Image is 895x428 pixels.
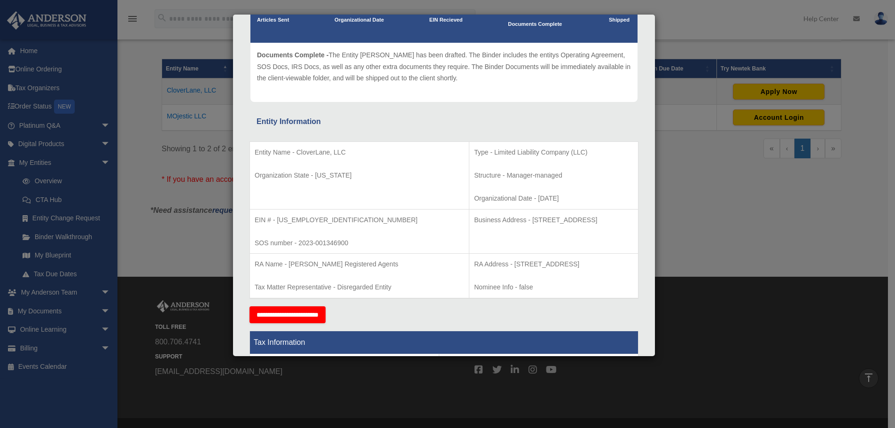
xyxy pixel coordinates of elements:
[255,237,464,249] p: SOS number - 2023-001346900
[474,214,633,226] p: Business Address - [STREET_ADDRESS]
[250,331,638,354] th: Tax Information
[607,16,631,25] p: Shipped
[255,281,464,293] p: Tax Matter Representative - Disregarded Entity
[255,258,464,270] p: RA Name - [PERSON_NAME] Registered Agents
[335,16,384,25] p: Organizational Date
[255,170,464,181] p: Organization State - [US_STATE]
[257,115,631,128] div: Entity Information
[508,20,562,29] p: Documents Complete
[474,281,633,293] p: Nominee Info - false
[257,49,631,84] p: The Entity [PERSON_NAME] has been drafted. The Binder includes the entitys Operating Agreement, S...
[257,16,289,25] p: Articles Sent
[474,193,633,204] p: Organizational Date - [DATE]
[257,51,328,59] span: Documents Complete -
[429,16,463,25] p: EIN Recieved
[474,170,633,181] p: Structure - Manager-managed
[250,354,439,423] td: Tax Period Type - Calendar Year
[255,147,464,158] p: Entity Name - CloverLane, LLC
[255,214,464,226] p: EIN # - [US_EMPLOYER_IDENTIFICATION_NUMBER]
[474,258,633,270] p: RA Address - [STREET_ADDRESS]
[474,147,633,158] p: Type - Limited Liability Company (LLC)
